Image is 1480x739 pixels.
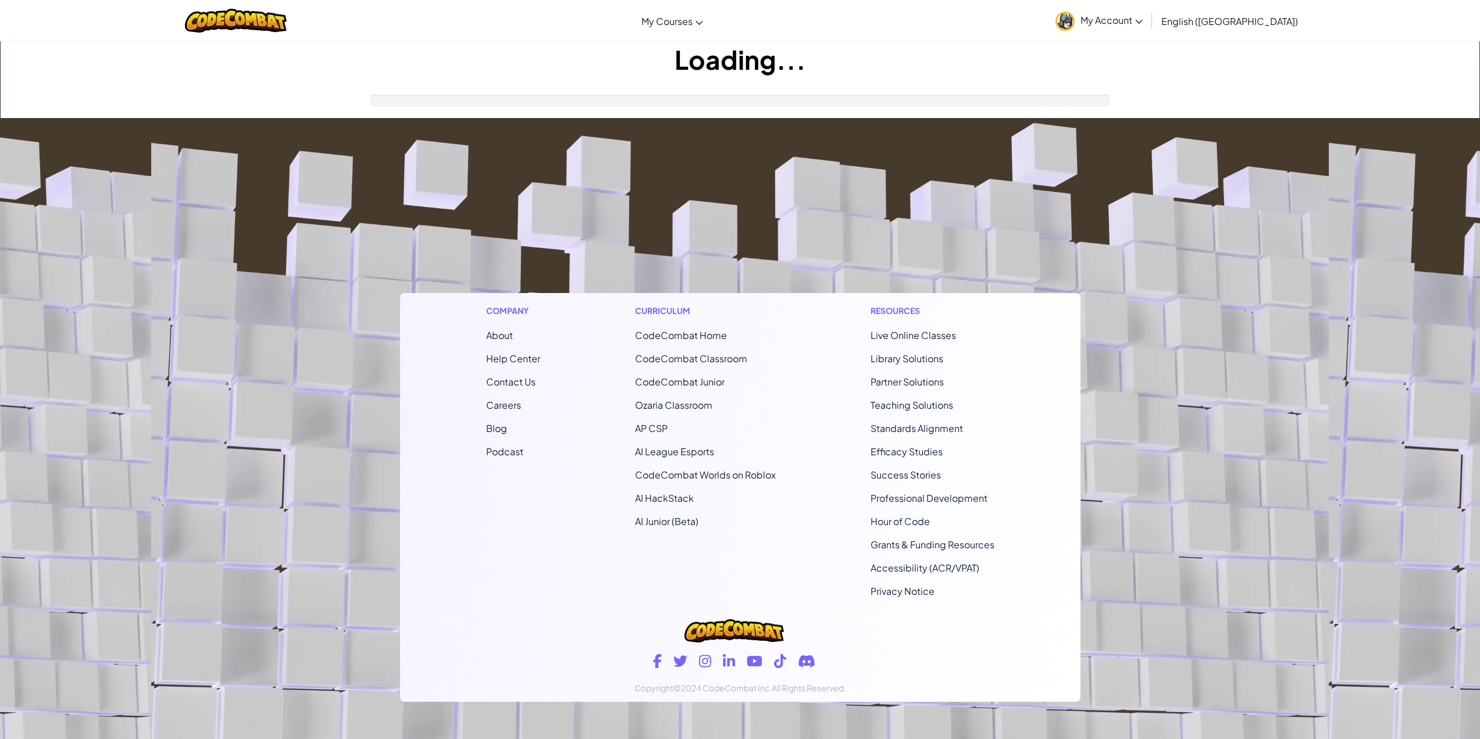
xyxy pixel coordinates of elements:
a: AI Junior (Beta) [635,515,698,527]
a: Success Stories [871,469,941,481]
a: Efficacy Studies [871,445,943,458]
a: Partner Solutions [871,376,944,388]
h1: Company [486,305,540,317]
span: My Courses [641,15,693,27]
span: All Rights Reserved. [772,683,846,693]
span: My Account [1080,14,1143,26]
a: Library Solutions [871,352,943,365]
a: About [486,329,513,341]
a: CodeCombat Junior [635,376,725,388]
img: CodeCombat logo [185,9,287,33]
img: CodeCombat logo [684,619,783,642]
a: Standards Alignment [871,422,963,434]
a: AI HackStack [635,492,694,504]
img: avatar [1055,12,1075,31]
a: Live Online Classes [871,329,956,341]
a: Teaching Solutions [871,399,953,411]
a: AP CSP [635,422,668,434]
a: AI League Esports [635,445,714,458]
span: English ([GEOGRAPHIC_DATA]) [1161,15,1298,27]
a: Grants & Funding Resources [871,538,994,551]
a: My Courses [636,5,709,37]
a: Hour of Code [871,515,930,527]
h1: Curriculum [635,305,776,317]
a: Ozaria Classroom [635,399,712,411]
span: Contact Us [486,376,536,388]
a: Privacy Notice [871,585,935,597]
a: Help Center [486,352,540,365]
a: Accessibility (ACR/VPAT) [871,562,979,574]
a: Professional Development [871,492,987,504]
span: Copyright [634,683,673,693]
a: CodeCombat Worlds on Roblox [635,469,776,481]
a: Careers [486,399,521,411]
a: Blog [486,422,507,434]
h1: Resources [871,305,994,317]
a: CodeCombat Classroom [635,352,747,365]
span: ©2024 CodeCombat Inc. [673,683,772,693]
h1: Loading... [1,41,1479,77]
a: Podcast [486,445,523,458]
span: CodeCombat Home [635,329,727,341]
a: My Account [1050,2,1149,39]
a: English ([GEOGRAPHIC_DATA]) [1156,5,1304,37]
